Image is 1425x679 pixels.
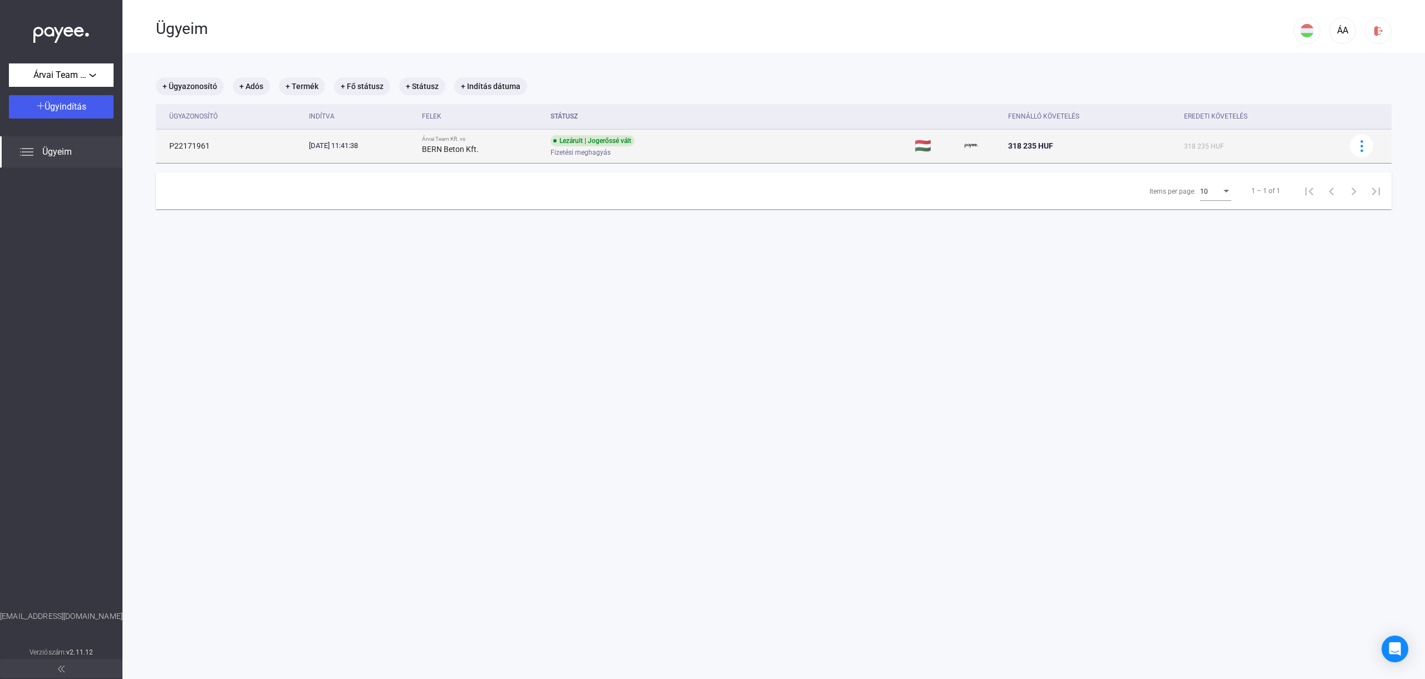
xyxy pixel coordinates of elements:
[33,68,89,82] span: Árvai Team Kft.
[42,145,72,159] span: Ügyeim
[965,139,978,152] img: payee-logo
[169,110,218,123] div: Ügyazonosító
[309,110,413,123] div: Indítva
[1373,25,1384,37] img: logout-red
[156,77,224,95] mat-chip: + Ügyazonosító
[1184,110,1336,123] div: Eredeti követelés
[1356,140,1368,152] img: more-blue
[1320,180,1343,202] button: Previous page
[1294,17,1320,44] button: HU
[20,145,33,159] img: list.svg
[9,63,114,87] button: Árvai Team Kft.
[551,135,635,146] div: Lezárult | Jogerőssé vált
[156,129,304,163] td: P22171961
[1365,180,1387,202] button: Last page
[1350,134,1373,158] button: more-blue
[1008,141,1053,150] span: 318 235 HUF
[422,145,479,154] strong: BERN Beton Kft.
[422,136,541,142] div: Árvai Team Kft. vs
[334,77,390,95] mat-chip: + Fő státusz
[9,95,114,119] button: Ügyindítás
[58,666,65,672] img: arrow-double-left-grey.svg
[454,77,527,95] mat-chip: + Indítás dátuma
[156,19,1294,38] div: Ügyeim
[1300,24,1314,37] img: HU
[422,110,441,123] div: Felek
[399,77,445,95] mat-chip: + Státusz
[37,102,45,110] img: plus-white.svg
[66,648,93,656] strong: v2.11.12
[1149,185,1196,198] div: Items per page:
[1008,110,1079,123] div: Fennálló követelés
[309,110,335,123] div: Indítva
[233,77,270,95] mat-chip: + Adós
[422,110,541,123] div: Felek
[33,21,89,43] img: white-payee-white-dot.svg
[1333,24,1352,37] div: ÁA
[309,140,413,151] div: [DATE] 11:41:38
[1200,188,1208,195] span: 10
[169,110,300,123] div: Ügyazonosító
[1365,17,1392,44] button: logout-red
[1329,17,1356,44] button: ÁA
[1298,180,1320,202] button: First page
[1343,180,1365,202] button: Next page
[1184,110,1247,123] div: Eredeti követelés
[279,77,325,95] mat-chip: + Termék
[1008,110,1175,123] div: Fennálló követelés
[1251,184,1280,198] div: 1 – 1 of 1
[546,104,910,129] th: Státusz
[1184,142,1224,150] span: 318 235 HUF
[910,129,960,163] td: 🇭🇺
[1200,184,1231,198] mat-select: Items per page:
[1382,636,1408,662] div: Open Intercom Messenger
[551,146,611,159] span: Fizetési meghagyás
[45,101,86,112] span: Ügyindítás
